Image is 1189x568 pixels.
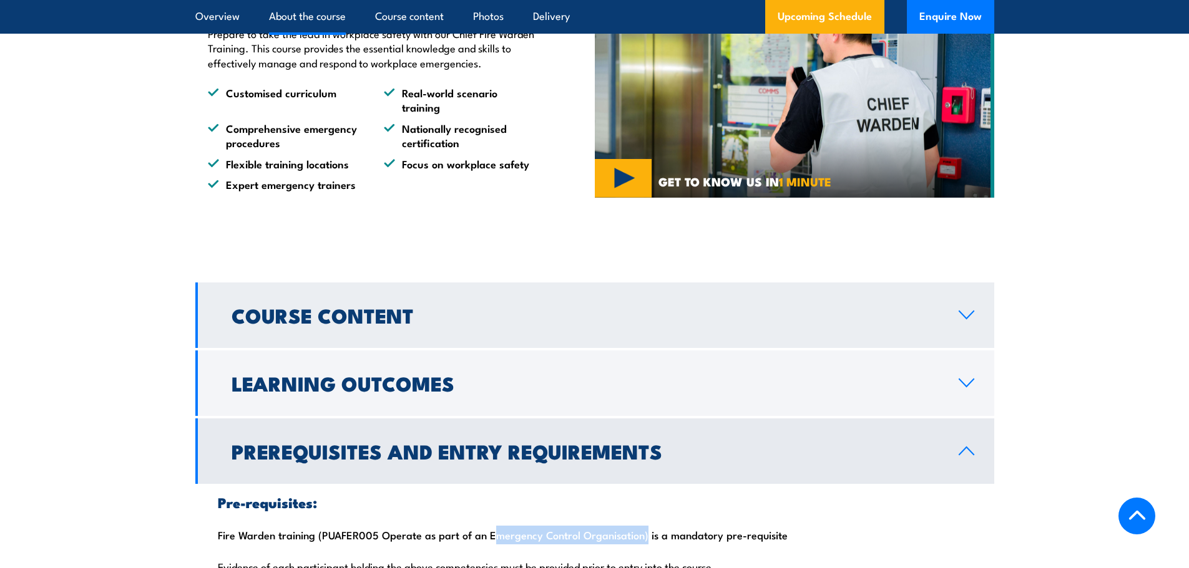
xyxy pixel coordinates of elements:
a: Course Content [195,282,994,348]
strong: 1 MINUTE [779,172,831,190]
span: GET TO KNOW US IN [658,176,831,187]
h3: Pre-requisites: [218,495,972,509]
li: Flexible training locations [208,156,361,171]
a: Learning Outcomes [195,350,994,416]
p: Prepare to take the lead in workplace safety with our Chief Fire Warden Training. This course pro... [208,26,537,70]
h2: Prerequisites and Entry Requirements [232,442,939,460]
a: Prerequisites and Entry Requirements [195,418,994,484]
li: Comprehensive emergency procedures [208,121,361,150]
li: Expert emergency trainers [208,177,361,191]
h2: Course Content [232,306,939,324]
li: Real-world scenario training [384,85,537,115]
h2: Learning Outcomes [232,374,939,392]
li: Customised curriculum [208,85,361,115]
li: Focus on workplace safety [384,156,537,171]
li: Nationally recognised certification [384,121,537,150]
